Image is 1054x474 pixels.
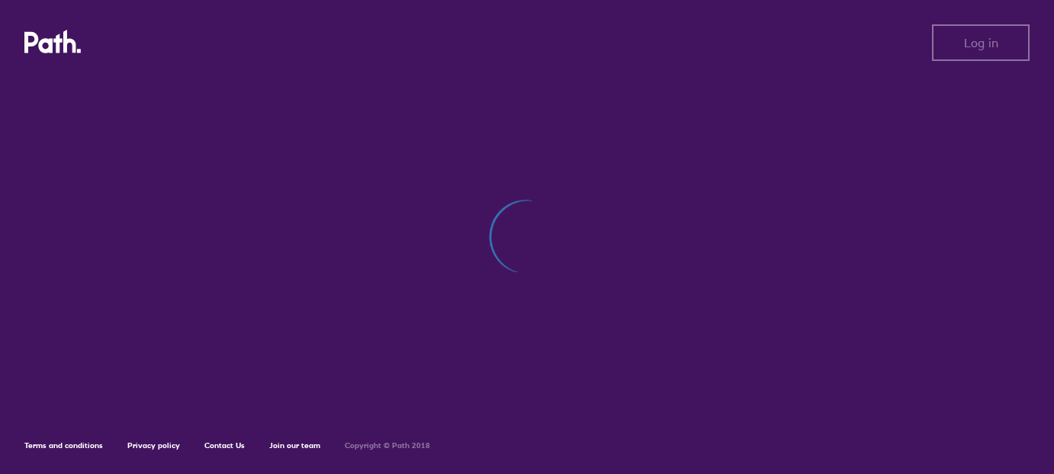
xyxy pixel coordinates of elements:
[127,440,180,450] a: Privacy policy
[345,441,430,450] h6: Copyright © Path 2018
[269,440,320,450] a: Join our team
[24,440,103,450] a: Terms and conditions
[204,440,245,450] a: Contact Us
[964,36,998,50] span: Log in
[932,24,1030,61] button: Log in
